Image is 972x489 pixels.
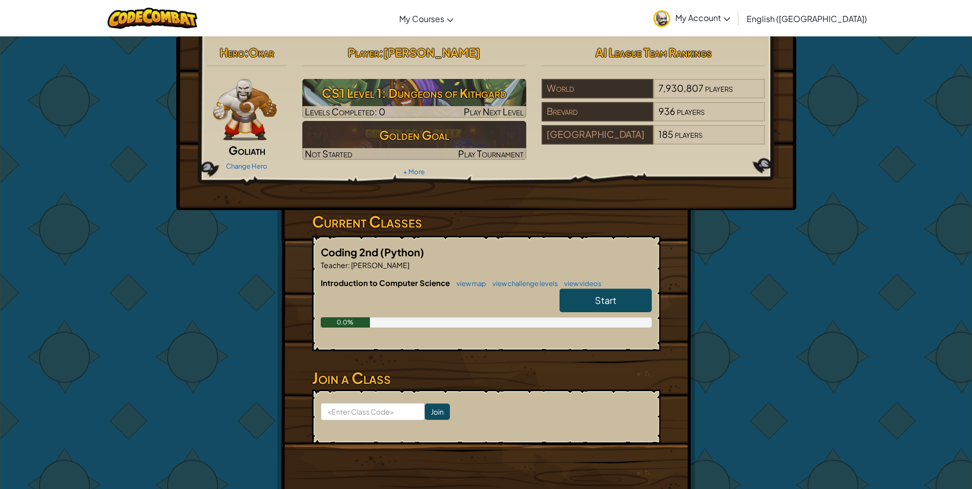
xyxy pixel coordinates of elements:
[213,79,277,140] img: goliath-pose.png
[302,79,526,118] a: Play Next Level
[302,81,526,105] h3: CS1 Level 1: Dungeons of Kithgard
[321,278,451,288] span: Introduction to Computer Science
[542,102,653,121] div: Brevard
[305,106,385,117] span: Levels Completed: 0
[399,13,444,24] span: My Courses
[321,260,348,270] span: Teacher
[394,5,459,32] a: My Courses
[321,246,380,258] span: Coding 2nd
[451,279,486,288] a: view map
[559,279,602,288] a: view videos
[705,82,733,94] span: players
[658,128,673,140] span: 185
[648,2,735,34] a: My Account
[350,260,409,270] span: [PERSON_NAME]
[305,148,353,159] span: Not Started
[302,121,526,160] img: Golden Goal
[220,45,244,59] span: Hero
[380,246,424,258] span: (Python)
[229,143,265,157] span: Goliath
[542,89,766,100] a: World7,930,807players
[302,121,526,160] a: Golden GoalNot StartedPlay Tournament
[321,403,425,420] input: <Enter Class Code>
[226,162,267,170] a: Change Hero
[464,106,524,117] span: Play Next Level
[542,112,766,124] a: Brevard936players
[595,45,712,59] span: AI League Team Rankings
[249,45,274,59] span: Okar
[542,79,653,98] div: World
[747,13,867,24] span: English ([GEOGRAPHIC_DATA])
[542,135,766,147] a: [GEOGRAPHIC_DATA]185players
[658,105,675,117] span: 936
[425,403,450,420] input: Join
[458,148,524,159] span: Play Tournament
[653,10,670,27] img: avatar
[487,279,558,288] a: view challenge levels
[383,45,480,59] span: [PERSON_NAME]
[595,294,616,306] span: Start
[379,45,383,59] span: :
[302,124,526,147] h3: Golden Goal
[658,82,704,94] span: 7,930,807
[741,5,872,32] a: English ([GEOGRAPHIC_DATA])
[675,12,730,23] span: My Account
[348,45,379,59] span: Player
[321,317,370,328] div: 0.0%
[675,128,702,140] span: players
[677,105,705,117] span: players
[542,125,653,145] div: [GEOGRAPHIC_DATA]
[108,8,197,29] img: CodeCombat logo
[348,260,350,270] span: :
[244,45,249,59] span: :
[312,366,660,390] h3: Join a Class
[403,168,425,176] a: + More
[302,79,526,118] img: CS1 Level 1: Dungeons of Kithgard
[312,210,660,233] h3: Current Classes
